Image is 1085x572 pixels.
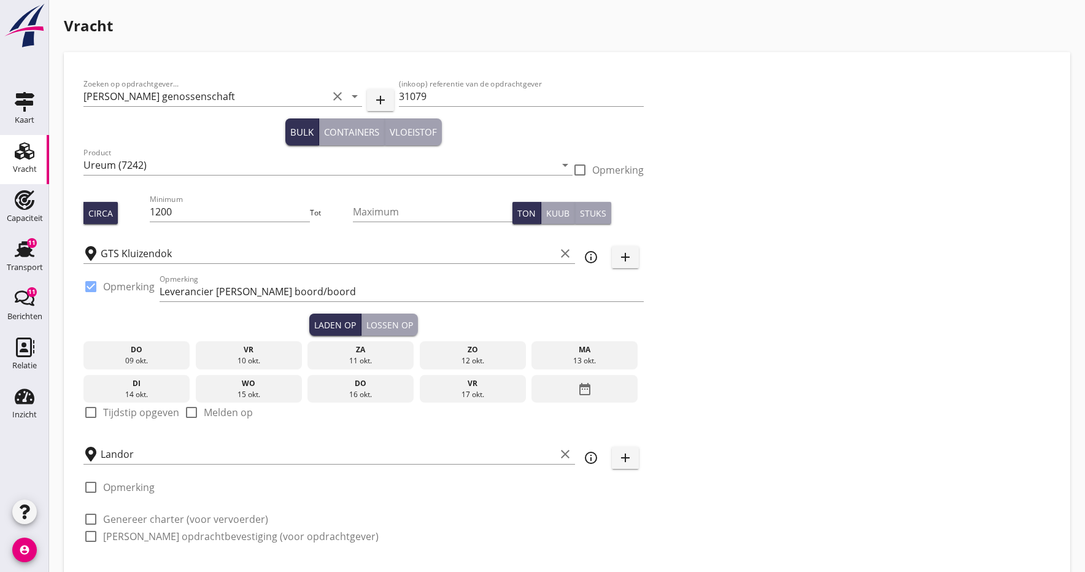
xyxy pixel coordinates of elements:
div: zo [422,344,523,355]
div: Transport [7,263,43,271]
div: 09 okt. [87,355,187,366]
i: clear [558,246,573,261]
div: wo [198,378,299,389]
div: Kuub [546,207,570,220]
button: Ton [512,202,541,224]
div: Bulk [290,125,314,139]
div: 11 [27,287,37,297]
div: Inzicht [12,411,37,419]
label: Opmerking [592,164,644,176]
div: Kaart [15,116,34,124]
div: 11 [27,238,37,248]
label: Opmerking [103,481,155,493]
div: 17 okt. [422,389,523,400]
i: clear [330,89,345,104]
div: Vloeistof [390,125,437,139]
div: ma [535,344,635,355]
i: info_outline [584,450,598,465]
div: 15 okt. [198,389,299,400]
label: Tijdstip opgeven [103,406,179,419]
input: Minimum [150,202,309,222]
input: Opmerking [160,282,644,301]
div: 11 okt. [311,355,411,366]
div: Tot [310,207,353,218]
div: Capaciteit [7,214,43,222]
div: do [87,344,187,355]
div: Ton [517,207,536,220]
i: add [373,93,388,107]
input: (inkoop) referentie van de opdrachtgever [399,87,643,106]
input: Product [83,155,555,175]
label: Melden op [204,406,253,419]
button: Kuub [541,202,575,224]
input: Laadplaats [101,244,555,263]
i: add [618,450,633,465]
div: za [311,344,411,355]
i: arrow_drop_down [558,158,573,172]
button: Bulk [285,118,319,145]
div: 13 okt. [535,355,635,366]
div: 16 okt. [311,389,411,400]
button: Vloeistof [385,118,442,145]
div: Berichten [7,312,42,320]
div: Relatie [12,361,37,369]
div: di [87,378,187,389]
div: Circa [88,207,113,220]
i: clear [558,447,573,462]
i: date_range [577,378,592,400]
div: do [311,378,411,389]
div: Stuks [580,207,606,220]
label: [PERSON_NAME] opdrachtbevestiging (voor opdrachtgever) [103,530,379,543]
img: logo-small.a267ee39.svg [2,3,47,48]
div: 10 okt. [198,355,299,366]
input: Losplaats [101,444,555,464]
div: vr [422,378,523,389]
button: Lossen op [361,314,418,336]
div: 14 okt. [87,389,187,400]
button: Laden op [309,314,361,336]
i: arrow_drop_down [347,89,362,104]
div: Containers [324,125,379,139]
div: Vracht [13,165,37,173]
i: info_outline [584,250,598,265]
h1: Vracht [64,15,1070,37]
input: Maximum [353,202,512,222]
div: Laden op [314,319,356,331]
button: Circa [83,202,118,224]
i: account_circle [12,538,37,562]
button: Stuks [575,202,611,224]
i: add [618,250,633,265]
div: 12 okt. [422,355,523,366]
button: Containers [319,118,385,145]
div: vr [198,344,299,355]
div: Lossen op [366,319,413,331]
label: Opmerking [103,280,155,293]
input: Zoeken op opdrachtgever... [83,87,328,106]
label: Genereer charter (voor vervoerder) [103,513,268,525]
